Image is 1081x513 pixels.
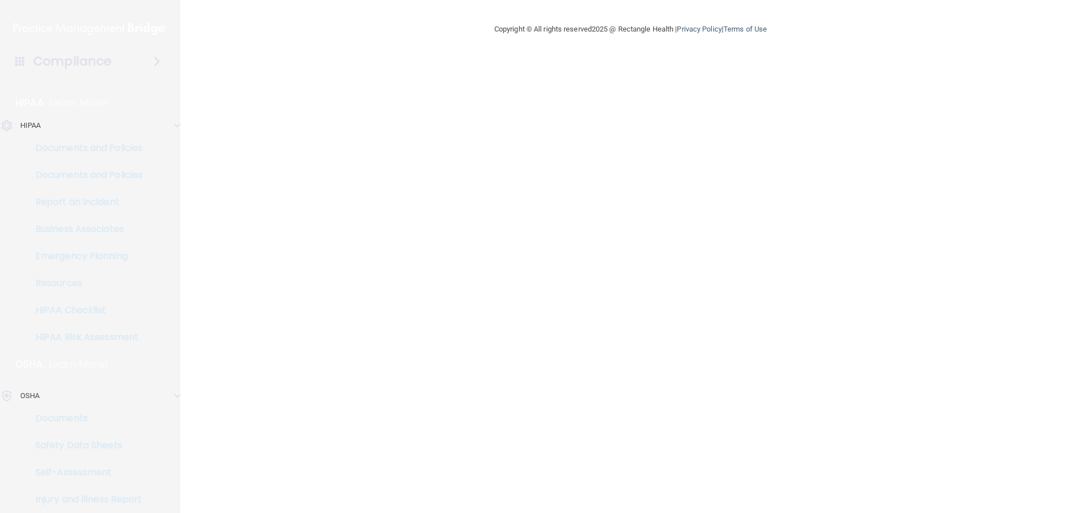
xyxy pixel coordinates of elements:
h4: Compliance [33,53,111,69]
p: Resources [7,278,161,289]
div: Copyright © All rights reserved 2025 @ Rectangle Health | | [425,11,836,47]
p: Learn More! [50,96,109,110]
p: Learn More! [49,358,109,371]
p: HIPAA [20,119,41,132]
p: Injury and Illness Report [7,494,161,505]
p: Documents and Policies [7,142,161,154]
a: Terms of Use [723,25,767,33]
p: Safety Data Sheets [7,440,161,451]
p: Business Associates [7,224,161,235]
p: HIPAA Risk Assessment [7,332,161,343]
p: Self-Assessment [7,467,161,478]
p: HIPAA [15,96,44,110]
p: OSHA [15,358,43,371]
a: Privacy Policy [677,25,721,33]
p: HIPAA Checklist [7,305,161,316]
img: PMB logo [14,17,167,40]
p: OSHA [20,389,39,403]
p: Emergency Planning [7,251,161,262]
p: Documents [7,413,161,424]
p: Documents and Policies [7,169,161,181]
p: Report an Incident [7,197,161,208]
